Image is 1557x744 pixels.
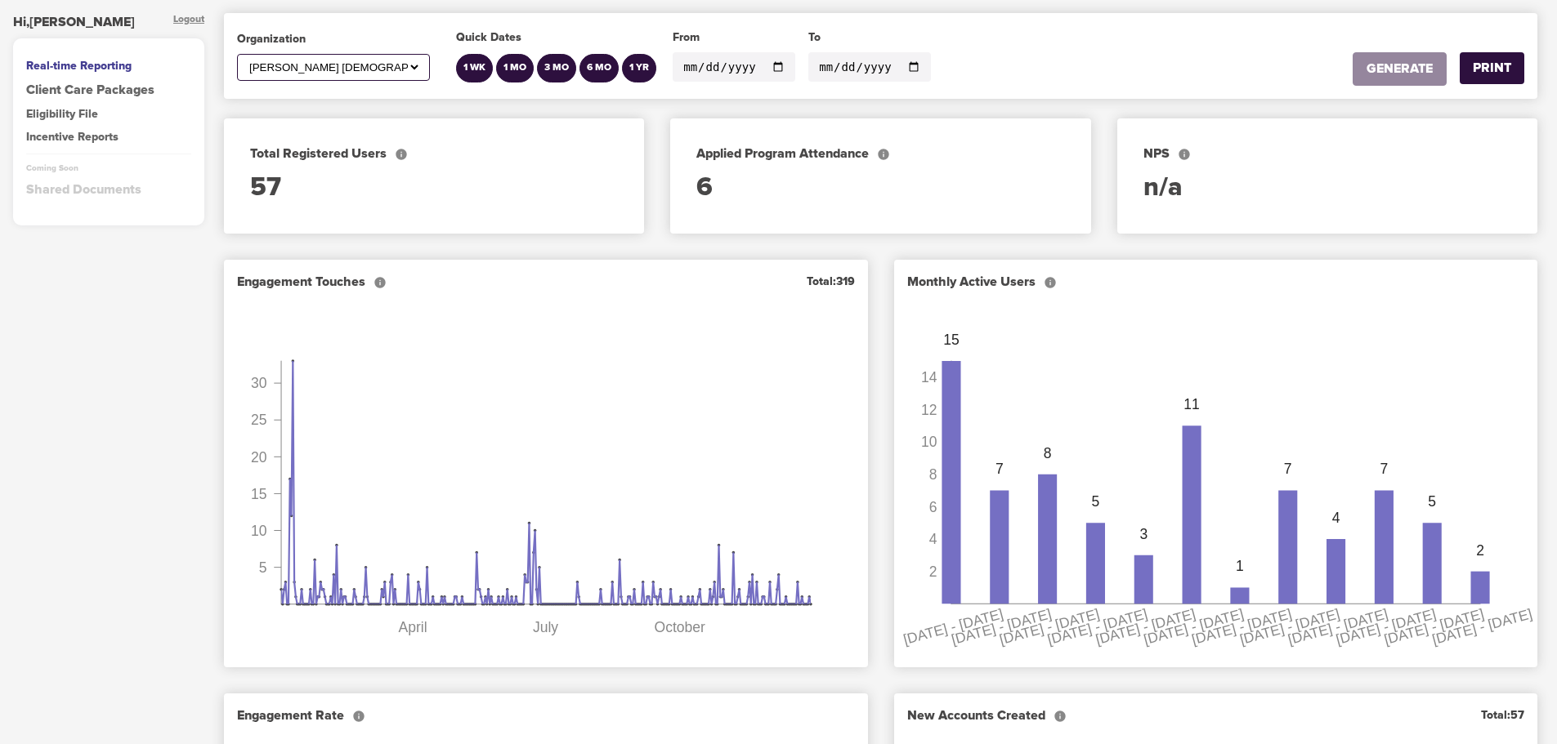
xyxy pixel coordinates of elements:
[808,29,931,46] div: To
[398,619,427,635] tspan: April
[374,276,387,289] svg: The total number of engaged touches of the various eM life features and programs during the period.
[1382,606,1486,648] tspan: [DATE] - [DATE]
[1139,526,1148,542] tspan: 3
[1183,397,1199,413] tspan: 11
[251,486,266,502] tspan: 15
[1430,606,1534,648] tspan: [DATE] - [DATE]
[1473,59,1511,78] div: PRINT
[237,31,430,47] div: Organization
[997,606,1101,648] tspan: [DATE] - [DATE]
[1043,445,1051,461] tspan: 8
[237,706,365,725] div: Engagement Rate
[26,180,191,199] div: Shared Documents
[13,13,135,32] div: Hi, [PERSON_NAME]
[456,29,660,46] div: Quick Dates
[1367,60,1433,78] div: GENERATE
[250,145,618,163] div: Total Registered Users
[1142,606,1246,648] tspan: [DATE] - [DATE]
[537,54,576,82] button: 3 MO
[395,148,408,161] svg: The total number of participants who created accounts for eM Life.
[251,412,266,429] tspan: 25
[26,81,191,100] a: Client Care Packages
[907,706,1067,725] div: New Accounts Created
[26,129,191,145] div: Incentive Reports
[173,13,204,32] div: Logout
[1238,606,1342,648] tspan: [DATE] - [DATE]
[901,606,1004,648] tspan: [DATE] - [DATE]
[622,54,656,82] button: 1 YR
[579,54,619,82] button: 6 MO
[1178,148,1191,161] svg: A widely used satisfaction measure to determine a customer's propensity to recommend the service ...
[673,29,795,46] div: From
[1091,494,1099,510] tspan: 5
[1380,461,1388,478] tspan: 7
[1045,606,1149,648] tspan: [DATE] - [DATE]
[928,466,937,483] tspan: 8
[1286,606,1389,648] tspan: [DATE] - [DATE]
[696,170,1064,207] div: 6
[463,61,485,75] div: 1 WK
[259,559,267,576] tspan: 5
[1353,52,1447,86] button: GENERATE
[251,449,267,466] tspan: 20
[949,606,1053,648] tspan: [DATE] - [DATE]
[544,61,569,75] div: 3 MO
[1332,510,1340,527] tspan: 4
[250,170,618,207] div: 57
[496,54,534,82] button: 1 MO
[921,434,937,451] tspan: 10
[237,273,387,292] div: Engagement Touches
[1054,710,1067,723] svg: The number of new unique participants who created accounts for eM Life.
[26,58,191,74] div: Real-time Reporting
[1094,606,1197,648] tspan: [DATE] - [DATE]
[1190,606,1294,648] tspan: [DATE] - [DATE]
[533,619,558,635] tspan: July
[696,145,1064,163] div: Applied Program Attendance
[1284,461,1292,478] tspan: 7
[629,61,649,75] div: 1 YR
[251,523,267,539] tspan: 10
[1143,145,1511,163] div: NPS
[26,163,191,174] div: Coming Soon
[587,61,611,75] div: 6 MO
[928,564,937,580] tspan: 2
[251,376,267,392] tspan: 30
[943,332,959,348] tspan: 15
[352,710,365,723] svg: Engagement Rate is ET (engagement touches) / MAU (monthly active users), an indicator of engageme...
[921,369,937,385] tspan: 14
[503,61,526,75] div: 1 MO
[928,499,937,515] tspan: 6
[1476,542,1484,559] tspan: 2
[928,532,937,548] tspan: 4
[1143,170,1511,207] div: n/a
[921,402,937,418] tspan: 12
[877,148,890,161] svg: The total number of participants who attended an Applied Program (live and recorded) during the p...
[1334,606,1438,648] tspan: [DATE] - [DATE]
[26,106,191,123] div: Eligibility File
[1044,276,1057,289] svg: Monthly Active Users. The 30 day rolling count of active users
[1236,559,1244,575] tspan: 1
[1481,707,1524,724] div: Total: 57
[995,461,1003,478] tspan: 7
[1460,52,1524,84] button: PRINT
[456,54,493,82] button: 1 WK
[907,273,1057,292] div: Monthly Active Users
[654,619,705,635] tspan: October
[1428,494,1436,510] tspan: 5
[807,274,855,290] div: Total: 319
